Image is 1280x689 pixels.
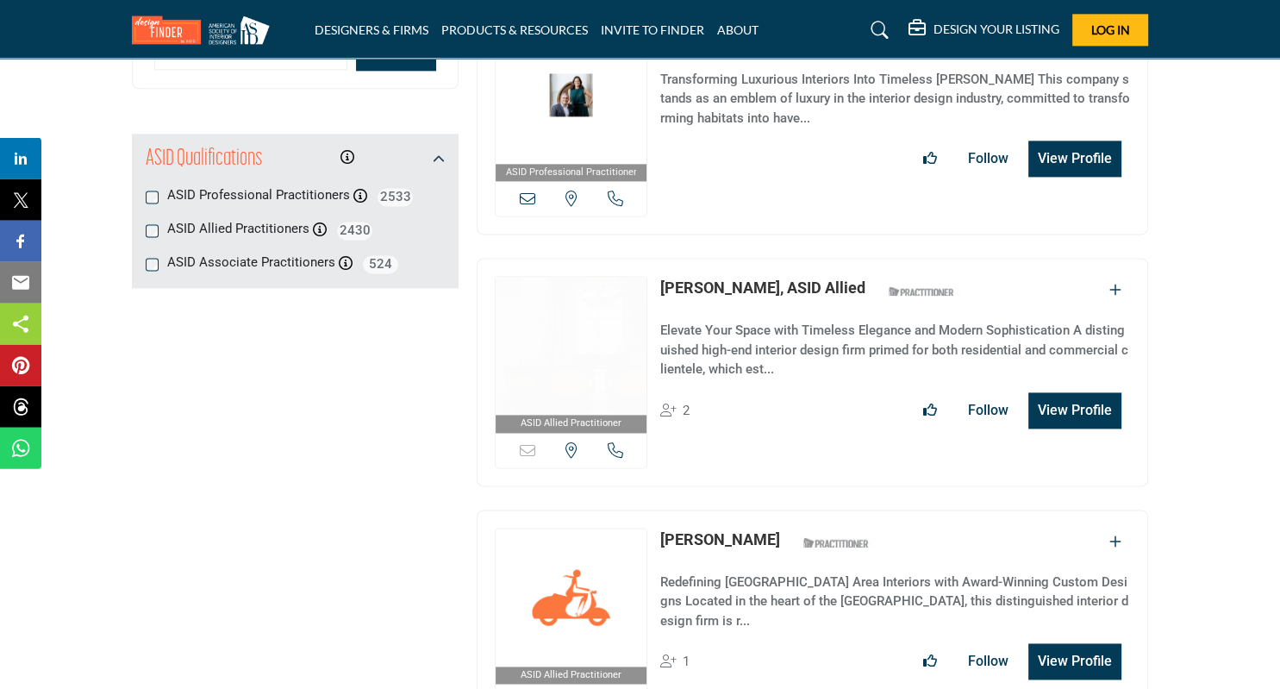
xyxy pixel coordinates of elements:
input: ASID Professional Practitioners checkbox [146,191,159,204]
a: [PERSON_NAME], ASID Allied [660,279,865,298]
label: ASID Professional Practitioners [167,186,350,206]
p: Elevate Your Space with Timeless Elegance and Modern Sophistication A distinguished high-end inte... [660,322,1130,380]
span: 524 [361,254,400,276]
div: Click to view information [340,148,354,169]
label: ASID Associate Practitioners [167,254,335,273]
a: ABOUT [717,23,759,38]
p: Transforming Luxurious Interiors Into Timeless [PERSON_NAME] This company stands as an emblem of ... [660,71,1130,129]
a: Elevate Your Space with Timeless Elegance and Modern Sophistication A distinguished high-end inte... [660,311,1130,380]
span: ASID Allied Practitioner [521,669,621,684]
img: ASID Qualified Practitioners Badge Icon [882,281,959,303]
p: Redefining [GEOGRAPHIC_DATA] Area Interiors with Award-Winning Custom Designs Located in the hear... [660,573,1130,632]
button: Follow [957,394,1020,429]
p: Katie Anderson [660,529,780,552]
a: ASID Allied Practitioner [496,278,646,434]
a: DESIGNERS & FIRMS [315,23,428,38]
span: 1 [683,655,690,670]
img: Katie Anderson [496,529,646,667]
a: Information about [340,150,354,166]
button: View Profile [1028,141,1121,178]
h5: DESIGN YOUR LISTING [933,22,1059,38]
h2: ASID Qualifications [146,145,262,176]
img: ASID Qualified Practitioners Badge Icon [796,533,874,554]
span: ASID Professional Practitioner [505,166,636,181]
img: Site Logo [132,16,278,45]
span: 2430 [335,221,374,242]
img: George Brazil, ASID [496,27,646,165]
a: [PERSON_NAME] [660,531,780,549]
img: Heather Hilliard, ASID Allied [496,278,646,416]
button: Follow [957,645,1020,680]
span: Log In [1091,23,1130,38]
a: Add To List [1109,283,1121,299]
div: DESIGN YOUR LISTING [908,21,1059,41]
span: ASID Allied Practitioner [521,417,621,432]
p: Heather Hilliard, ASID Allied [660,277,865,300]
span: 2533 [376,187,415,209]
button: Follow [957,142,1020,177]
input: ASID Associate Practitioners checkbox [146,259,159,272]
div: Followers [660,401,690,422]
a: ASID Allied Practitioner [496,529,646,686]
a: Redefining [GEOGRAPHIC_DATA] Area Interiors with Award-Winning Custom Designs Located in the hear... [660,563,1130,632]
a: Transforming Luxurious Interiors Into Timeless [PERSON_NAME] This company stands as an emblem of ... [660,60,1130,129]
button: Log In [1072,15,1148,47]
div: Followers [660,652,690,673]
a: ASID Professional Practitioner [496,27,646,183]
button: View Profile [1028,644,1121,680]
input: ASID Allied Practitioners checkbox [146,225,159,238]
label: ASID Allied Practitioners [167,220,309,240]
a: PRODUCTS & RESOURCES [441,23,588,38]
a: Search [854,17,900,45]
button: View Profile [1028,393,1121,429]
a: Add To List [1109,535,1121,551]
a: INVITE TO FINDER [601,23,704,38]
span: 2 [683,404,690,419]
